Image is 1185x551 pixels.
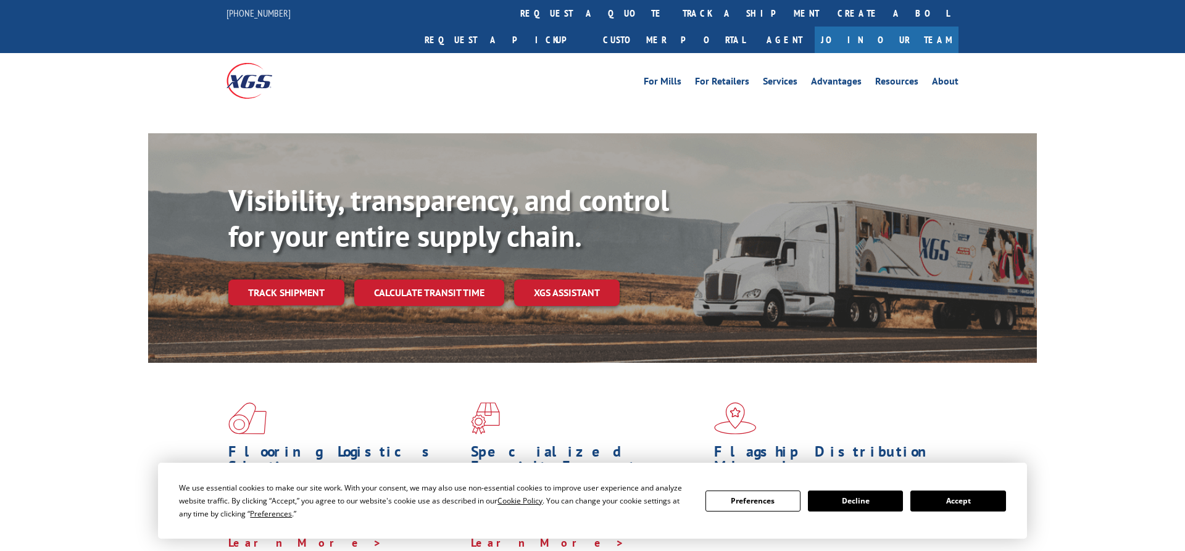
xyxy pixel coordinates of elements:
[228,444,462,480] h1: Flooring Logistics Solutions
[594,27,754,53] a: Customer Portal
[514,280,620,306] a: XGS ASSISTANT
[815,27,958,53] a: Join Our Team
[227,7,291,19] a: [PHONE_NUMBER]
[158,463,1027,539] div: Cookie Consent Prompt
[714,444,947,480] h1: Flagship Distribution Model
[932,77,958,90] a: About
[228,536,382,550] a: Learn More >
[910,491,1005,512] button: Accept
[228,402,267,434] img: xgs-icon-total-supply-chain-intelligence-red
[415,27,594,53] a: Request a pickup
[250,508,292,519] span: Preferences
[471,402,500,434] img: xgs-icon-focused-on-flooring-red
[695,77,749,90] a: For Retailers
[705,491,800,512] button: Preferences
[714,402,757,434] img: xgs-icon-flagship-distribution-model-red
[497,495,543,506] span: Cookie Policy
[228,181,669,255] b: Visibility, transparency, and control for your entire supply chain.
[471,444,704,480] h1: Specialized Freight Experts
[354,280,504,306] a: Calculate transit time
[763,77,797,90] a: Services
[754,27,815,53] a: Agent
[644,77,681,90] a: For Mills
[808,491,903,512] button: Decline
[471,536,625,550] a: Learn More >
[875,77,918,90] a: Resources
[811,77,862,90] a: Advantages
[228,280,344,305] a: Track shipment
[179,481,690,520] div: We use essential cookies to make our site work. With your consent, we may also use non-essential ...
